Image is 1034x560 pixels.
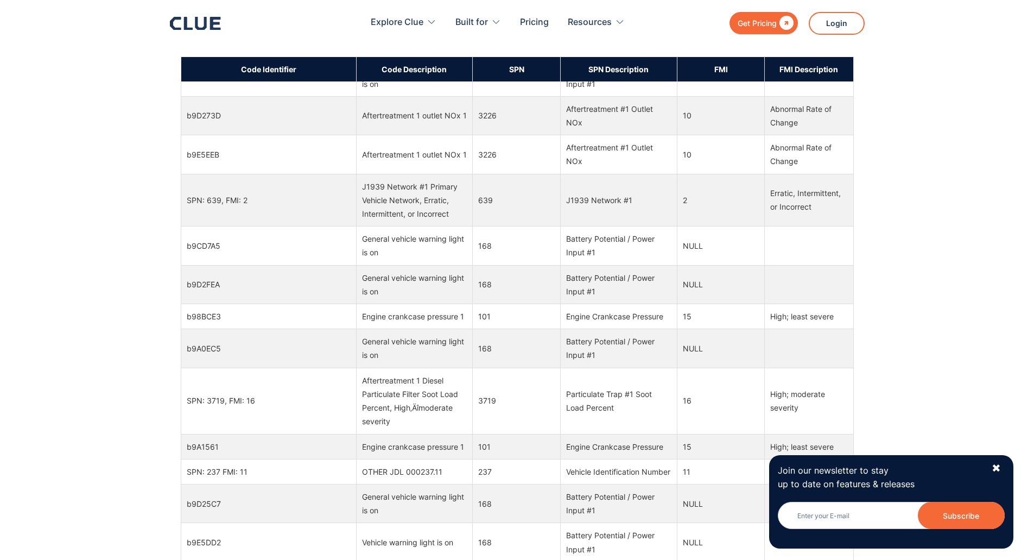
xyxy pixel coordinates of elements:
[566,490,671,517] div: Battery Potential / Power Input #1
[677,368,765,434] td: 16
[778,502,1005,540] form: Newsletter
[181,96,356,135] td: b9D273D
[566,310,671,323] div: Engine Crankcase Pressure
[770,102,847,129] div: Abnormal Rate of Change
[362,310,467,323] div: Engine crankcase pressure 1
[770,141,847,168] div: Abnormal Rate of Change
[566,232,671,259] div: Battery Potential / Power Input #1
[566,102,671,129] div: Aftertreatment #1 Outlet NOx
[770,387,847,414] div: High; moderate severity
[181,265,356,304] td: b9D2FEA
[181,226,356,265] td: b9CD7A5
[362,271,467,298] div: General vehicle warning light is on
[918,502,1005,529] input: Subscribe
[778,502,1005,529] input: Enter your E-mail
[566,335,671,362] div: Battery Potential / Power Input #1
[181,459,356,484] td: SPN: 237 FMI: 11
[677,135,765,174] td: 10
[362,374,467,429] div: Aftertreatment 1 Diesel Particulate Filter Soot Load Percent, High‚Äîmoderate severity
[677,434,765,459] td: 15
[677,484,765,523] td: NULL
[765,56,853,81] th: FMI Description
[181,56,356,81] th: Code Identifier
[362,490,467,517] div: General vehicle warning light is on
[770,310,847,323] div: High; least severe
[677,304,765,329] td: 15
[778,464,982,491] p: Join our newsletter to stay up to date on features & releases
[560,174,677,226] td: J1939 Network #1
[473,329,561,368] td: 168
[356,56,473,81] th: Code Description
[371,5,423,40] div: Explore Clue
[455,5,501,40] div: Built for
[677,226,765,265] td: NULL
[181,174,356,226] td: SPN: 639, FMI: 2
[566,465,671,479] div: Vehicle Identification Number
[566,387,671,414] div: Particulate Trap #1 Soot Load Percent
[473,226,561,265] td: 168
[809,12,865,35] a: Login
[371,5,436,40] div: Explore Clue
[568,5,625,40] div: Resources
[473,304,561,329] td: 101
[473,484,561,523] td: 168
[677,174,765,226] td: 2
[473,265,561,304] td: 168
[181,135,356,174] td: b9E5EEB
[566,271,671,298] div: Battery Potential / Power Input #1
[362,148,467,161] div: Aftertreatment 1 outlet NOx 1
[677,56,765,81] th: FMI
[473,434,561,459] td: 101
[362,109,467,122] div: Aftertreatment 1 outlet NOx 1
[181,484,356,523] td: b9D25C7
[362,180,467,221] div: J1939 Network #1 Primary Vehicle Network, Erratic, Intermittent, or Incorrect
[181,434,356,459] td: b9A1561
[677,329,765,368] td: NULL
[992,462,1001,475] div: ✖
[181,368,356,434] td: SPN: 3719, FMI: 16
[181,304,356,329] td: b98BCE3
[473,56,561,81] th: SPN
[455,5,488,40] div: Built for
[362,335,467,362] div: General vehicle warning light is on
[362,440,467,454] div: Engine crankcase pressure 1
[473,174,561,226] td: 639
[729,12,798,34] a: Get Pricing
[566,528,671,556] div: Battery Potential / Power Input #1
[362,536,467,549] div: Vehicle warning light is on
[566,440,671,454] div: Engine Crankcase Pressure
[362,232,467,259] div: General vehicle warning light is on
[181,329,356,368] td: b9A0EC5
[473,368,561,434] td: 3719
[566,141,671,168] div: Aftertreatment #1 Outlet NOx
[677,459,765,484] td: 11
[568,5,612,40] div: Resources
[677,96,765,135] td: 10
[362,465,467,479] div: OTHER JDL 000237.11
[770,440,847,454] div: High; least severe
[777,16,794,30] div: 
[473,135,561,174] td: 3226
[770,186,847,213] div: Erratic, Intermittent, or Incorrect
[560,56,677,81] th: SPN Description
[677,265,765,304] td: NULL
[520,5,549,40] a: Pricing
[473,96,561,135] td: 3226
[473,459,561,484] td: 237
[738,16,777,30] div: Get Pricing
